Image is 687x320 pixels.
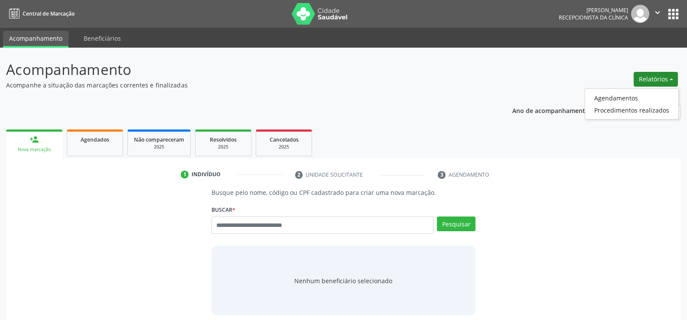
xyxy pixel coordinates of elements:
[212,188,475,197] p: Busque pelo nome, código ou CPF cadastrado para criar uma nova marcação.
[12,146,56,153] div: Nova marcação
[134,136,184,143] span: Não compareceram
[181,171,189,178] div: 1
[634,72,678,87] button: Relatórios
[29,135,39,144] div: person_add
[3,31,68,48] a: Acompanhamento
[653,8,662,17] i: 
[262,144,306,150] div: 2025
[212,203,235,217] label: Buscar
[23,10,75,17] span: Central de Marcação
[6,6,75,21] a: Central de Marcação
[559,14,628,21] span: Recepcionista da clínica
[294,276,392,285] span: Nenhum beneficiário selecionado
[210,136,237,143] span: Resolvidos
[437,217,475,231] button: Pesquisar
[202,144,245,150] div: 2025
[512,105,589,116] p: Ano de acompanhamento
[81,136,109,143] span: Agendados
[270,136,299,143] span: Cancelados
[6,81,479,90] p: Acompanhe a situação das marcações correntes e finalizadas
[559,6,628,14] div: [PERSON_NAME]
[134,144,184,150] div: 2025
[631,5,649,23] img: img
[585,88,679,120] ul: Relatórios
[6,59,479,81] p: Acompanhamento
[585,92,678,104] a: Agendamentos
[666,6,681,22] button: apps
[649,5,666,23] button: 
[78,31,127,46] a: Beneficiários
[192,171,221,178] div: Indivíduo
[585,104,678,116] a: Procedimentos realizados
